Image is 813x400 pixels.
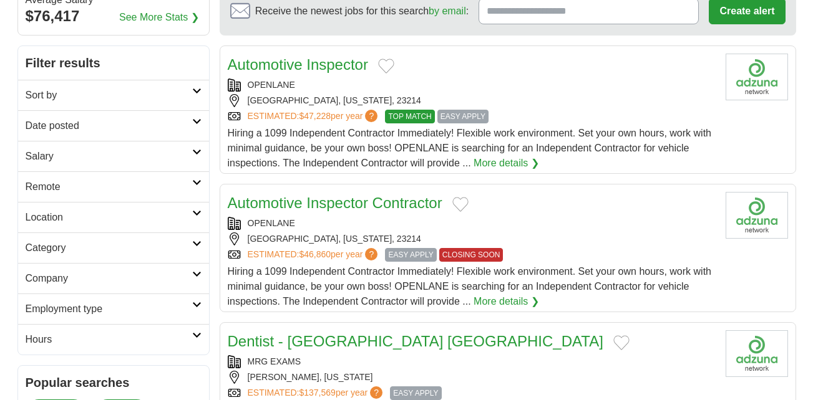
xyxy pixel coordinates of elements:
[474,294,539,309] a: More details ❯
[370,386,382,399] span: ?
[726,330,788,377] img: Company logo
[726,192,788,239] img: Company logo
[439,248,504,262] span: CLOSING SOON
[228,232,716,245] div: [GEOGRAPHIC_DATA], [US_STATE], 23214
[248,386,386,400] a: ESTIMATED:$137,569per year?
[429,6,466,16] a: by email
[390,386,441,400] span: EASY APPLY
[557,12,801,140] iframe: Sign in with Google Dialog
[228,79,716,92] div: OPENLANE
[18,232,209,263] a: Category
[365,110,377,122] span: ?
[119,10,199,25] a: See More Stats ❯
[299,111,331,121] span: $47,228
[228,217,716,230] div: OPENLANE
[228,194,442,211] a: Automotive Inspector Contractor
[18,80,209,110] a: Sort by
[18,141,209,171] a: Salary
[228,355,716,368] div: MRG EXAMS
[228,266,711,307] span: Hiring a 1099 Independent Contractor Immediately! Flexible work environment. Set your own hours, ...
[18,46,209,80] h2: Filter results
[26,302,192,317] h2: Employment type
[228,371,716,384] div: [PERSON_NAME], [US_STATE]
[613,335,630,350] button: Add to favorite jobs
[248,248,381,262] a: ESTIMATED:$46,860per year?
[26,149,192,164] h2: Salary
[18,263,209,293] a: Company
[255,4,469,19] span: Receive the newest jobs for this search :
[228,128,711,168] span: Hiring a 1099 Independent Contractor Immediately! Flexible work environment. Set your own hours, ...
[365,248,377,260] span: ?
[228,94,716,107] div: [GEOGRAPHIC_DATA], [US_STATE], 23214
[385,110,434,123] span: TOP MATCH
[248,110,381,123] a: ESTIMATED:$47,228per year?
[378,59,394,74] button: Add to favorite jobs
[26,88,192,103] h2: Sort by
[18,324,209,355] a: Hours
[26,332,192,347] h2: Hours
[18,202,209,232] a: Location
[299,249,331,259] span: $46,860
[228,56,368,73] a: Automotive Inspector
[228,333,603,350] a: Dentist - [GEOGRAPHIC_DATA] [GEOGRAPHIC_DATA]
[26,240,192,255] h2: Category
[299,388,335,398] span: $137,569
[26,271,192,286] h2: Company
[26,118,192,133] h2: Date posted
[18,171,209,202] a: Remote
[385,248,436,262] span: EASY APPLY
[474,156,539,171] a: More details ❯
[26,373,202,392] h2: Popular searches
[26,5,202,27] div: $76,417
[26,210,192,225] h2: Location
[18,110,209,141] a: Date posted
[452,197,469,212] button: Add to favorite jobs
[18,293,209,324] a: Employment type
[437,110,489,123] span: EASY APPLY
[26,179,192,194] h2: Remote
